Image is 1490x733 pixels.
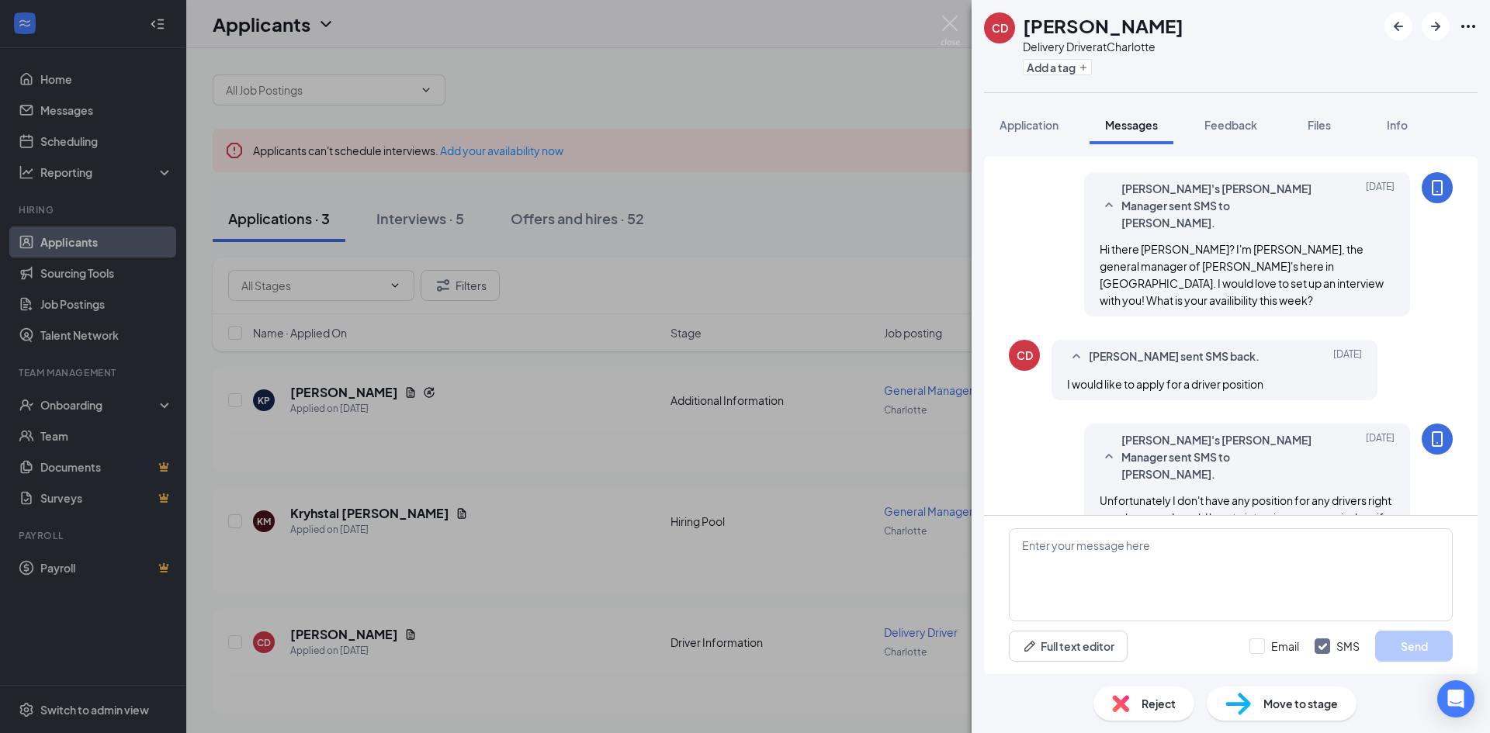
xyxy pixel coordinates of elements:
svg: Plus [1079,63,1088,72]
span: Info [1387,118,1408,132]
button: PlusAdd a tag [1023,59,1092,75]
span: Application [1000,118,1059,132]
h1: [PERSON_NAME] [1023,12,1183,39]
svg: MobileSms [1428,430,1447,448]
span: Messages [1105,118,1158,132]
span: Hi there [PERSON_NAME]? I'm [PERSON_NAME], the general manager of [PERSON_NAME]'s here in [GEOGRA... [1100,242,1384,307]
span: [PERSON_NAME]'s [PERSON_NAME] Manager sent SMS to [PERSON_NAME]. [1121,431,1325,482]
svg: MobileSms [1428,178,1447,197]
div: Delivery Driver at Charlotte [1023,39,1183,54]
button: Send [1375,631,1453,662]
button: ArrowLeftNew [1384,12,1412,40]
svg: SmallChevronUp [1100,196,1118,215]
svg: Ellipses [1459,17,1478,36]
div: CD [992,20,1008,36]
svg: ArrowLeftNew [1389,17,1408,36]
button: Full text editorPen [1009,631,1128,662]
span: I would like to apply for a driver position [1067,377,1263,391]
span: Reject [1142,695,1176,712]
span: [PERSON_NAME]'s [PERSON_NAME] Manager sent SMS to [PERSON_NAME]. [1121,180,1325,231]
span: Feedback [1204,118,1257,132]
span: [PERSON_NAME] sent SMS back. [1089,347,1260,366]
span: Files [1308,118,1331,132]
span: Unfortunately I don't have any position for any drivers right now, however I would love to interv... [1100,493,1391,541]
span: [DATE] [1366,180,1395,231]
svg: ArrowRight [1426,17,1445,36]
svg: SmallChevronUp [1067,347,1086,366]
div: Open Intercom Messenger [1437,680,1474,717]
button: ArrowRight [1422,12,1450,40]
svg: SmallChevronUp [1100,448,1118,466]
span: [DATE] [1366,431,1395,482]
span: [DATE] [1333,347,1362,366]
svg: Pen [1022,638,1038,654]
div: CD [1017,347,1033,363]
span: Move to stage [1263,695,1338,712]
